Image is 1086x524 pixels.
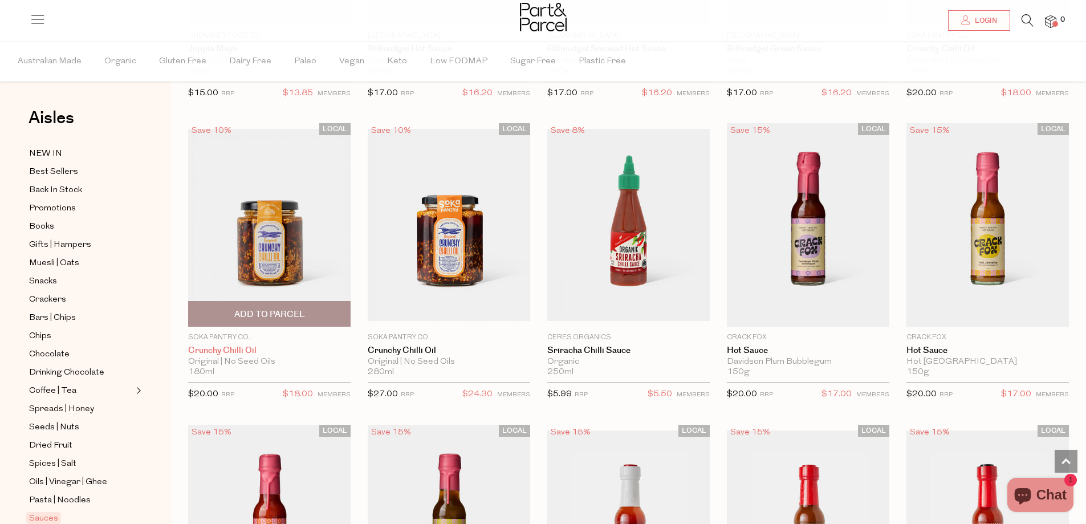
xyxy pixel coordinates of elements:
[1001,387,1031,402] span: $17.00
[368,357,530,367] div: Original | No Seed Oils
[188,390,218,399] span: $20.00
[677,91,710,97] small: MEMBERS
[972,16,997,26] span: Login
[727,332,889,343] p: Crack Fox
[856,392,889,398] small: MEMBERS
[1038,123,1069,135] span: LOCAL
[430,42,487,82] span: Low FODMAP
[29,366,104,380] span: Drinking Chocolate
[188,301,351,327] button: Add To Parcel
[133,384,141,397] button: Expand/Collapse Coffee | Tea
[29,402,133,416] a: Spreads | Honey
[29,220,133,234] a: Books
[29,147,62,161] span: NEW IN
[547,89,577,98] span: $17.00
[29,202,76,216] span: Promotions
[906,390,937,399] span: $20.00
[29,257,79,270] span: Muesli | Oats
[856,91,889,97] small: MEMBERS
[283,86,313,101] span: $13.85
[727,89,757,98] span: $17.00
[1036,91,1069,97] small: MEMBERS
[948,10,1010,31] a: Login
[29,109,74,138] a: Aisles
[294,42,316,82] span: Paleo
[29,184,82,197] span: Back In Stock
[26,512,61,524] span: Sauces
[29,165,133,179] a: Best Sellers
[727,425,774,440] div: Save 15%
[939,91,953,97] small: RRP
[906,89,937,98] span: $20.00
[401,392,414,398] small: RRP
[462,86,493,101] span: $16.20
[547,129,710,320] img: Sriracha Chilli Sauce
[29,403,94,416] span: Spreads | Honey
[906,367,929,377] span: 150g
[29,183,133,197] a: Back In Stock
[906,357,1069,367] div: Hot [GEOGRAPHIC_DATA]
[29,457,133,471] a: Spices | Salt
[188,89,218,98] span: $15.00
[29,384,76,398] span: Coffee | Tea
[188,123,235,139] div: Save 10%
[159,42,206,82] span: Gluten Free
[29,220,54,234] span: Books
[188,332,351,343] p: Soka Pantry Co.
[29,420,133,434] a: Seeds | Nuts
[678,425,710,437] span: LOCAL
[821,387,852,402] span: $17.00
[29,457,76,471] span: Spices | Salt
[642,86,672,101] span: $16.20
[368,129,530,320] img: Crunchy Chilli Oil
[727,357,889,367] div: Davidson Plum Bubblegum
[29,311,76,325] span: Bars | Chips
[1045,15,1056,27] a: 0
[29,293,66,307] span: Crackers
[29,348,70,361] span: Chocolate
[318,91,351,97] small: MEMBERS
[547,332,710,343] p: Ceres Organics
[906,123,1069,326] img: Hot Sauce
[221,392,234,398] small: RRP
[29,438,133,453] a: Dried Fruit
[547,123,588,139] div: Save 8%
[319,425,351,437] span: LOCAL
[760,91,773,97] small: RRP
[1057,15,1068,25] span: 0
[858,123,889,135] span: LOCAL
[727,123,889,326] img: Hot Sauce
[648,387,672,402] span: $5.50
[547,390,572,399] span: $5.99
[29,493,133,507] a: Pasta | Noodles
[29,365,133,380] a: Drinking Chocolate
[547,357,710,367] div: Organic
[497,91,530,97] small: MEMBERS
[234,308,305,320] span: Add To Parcel
[368,123,414,139] div: Save 10%
[727,390,757,399] span: $20.00
[29,439,72,453] span: Dried Fruit
[858,425,889,437] span: LOCAL
[188,129,351,320] img: Crunchy Chilli Oil
[368,346,530,356] a: Crunchy Chilli Oil
[677,392,710,398] small: MEMBERS
[29,274,133,289] a: Snacks
[1001,86,1031,101] span: $18.00
[579,42,626,82] span: Plastic Free
[368,332,530,343] p: Soka Pantry Co.
[547,367,573,377] span: 250ml
[727,346,889,356] a: Hot Sauce
[104,42,136,82] span: Organic
[906,346,1069,356] a: Hot Sauce
[29,238,91,252] span: Gifts | Hampers
[318,392,351,398] small: MEMBERS
[368,425,414,440] div: Save 15%
[29,147,133,161] a: NEW IN
[760,392,773,398] small: RRP
[1036,392,1069,398] small: MEMBERS
[29,347,133,361] a: Chocolate
[29,494,91,507] span: Pasta | Noodles
[188,425,235,440] div: Save 15%
[29,421,79,434] span: Seeds | Nuts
